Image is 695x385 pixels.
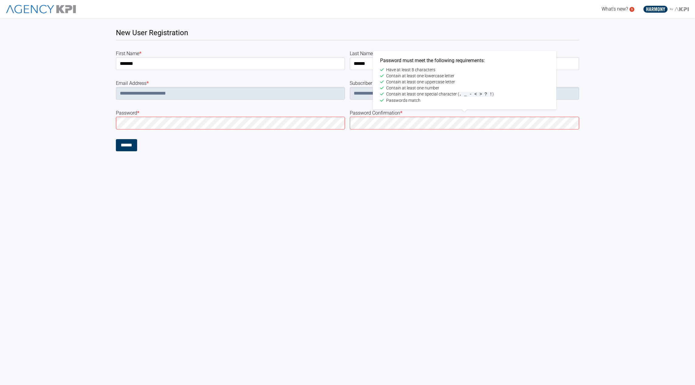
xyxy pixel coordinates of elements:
[373,51,375,56] abbr: required
[147,80,149,86] abbr: required
[116,28,579,40] h1: New User Registration
[137,110,139,116] abbr: required
[116,109,345,117] label: password
[631,8,633,11] text: 5
[350,109,579,117] label: password Confirmation
[6,5,76,14] img: AgencyKPI
[380,97,549,103] li: Passwords match
[380,85,549,91] li: Contain at least one number
[380,67,549,73] li: Have at least 8 characters
[380,79,549,85] li: Contain at least one uppercase letter
[116,80,345,87] label: email Address
[380,57,549,64] h3: Password must meet the following requirements:
[350,50,579,57] label: last Name
[380,91,549,97] li: Contain at least one special character ( )
[350,80,579,87] label: subscriber Name
[459,92,492,97] span: . _ - < > ? !
[139,51,141,56] abbr: required
[400,110,402,116] abbr: required
[380,73,549,79] li: Contain at least one lowercase letter
[602,6,628,12] span: What's new?
[629,7,634,12] a: 5
[116,50,345,57] label: first Name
